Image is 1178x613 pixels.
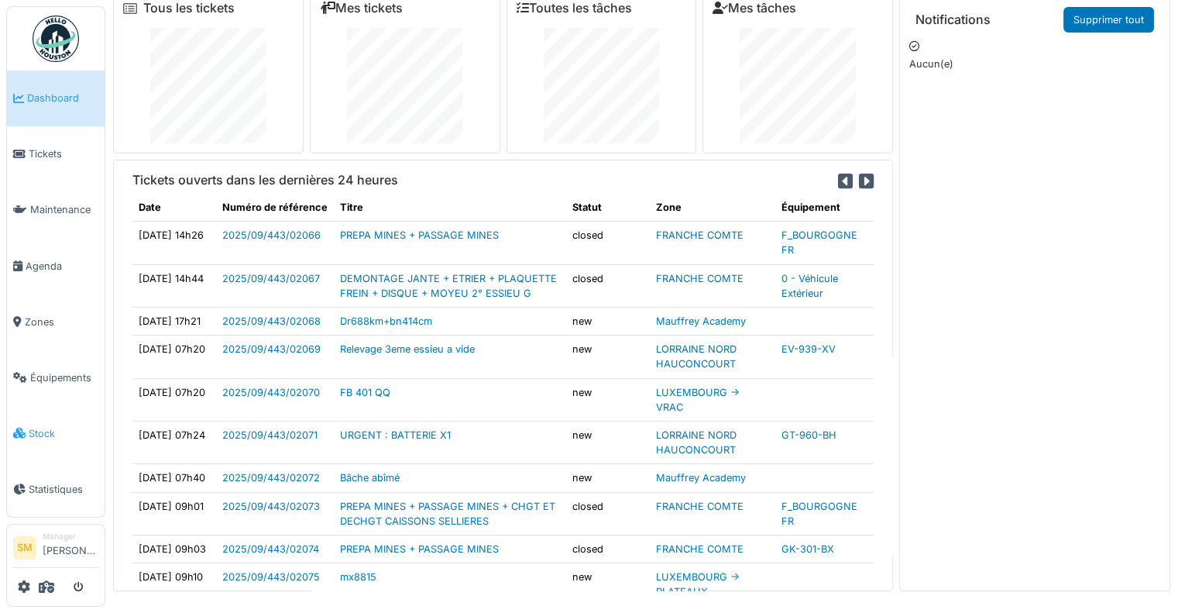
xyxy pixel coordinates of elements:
[566,194,650,222] th: Statut
[132,492,216,535] td: [DATE] 09h01
[13,536,36,560] li: SM
[132,336,216,378] td: [DATE] 07h20
[334,194,566,222] th: Titre
[43,531,98,542] div: Manager
[915,12,991,27] h6: Notifications
[340,571,376,583] a: mx8815
[26,259,98,274] span: Agenda
[27,91,98,105] span: Dashboard
[781,501,857,527] a: F_BOURGOGNE FR
[132,222,216,264] td: [DATE] 14h26
[909,57,1160,71] p: Aucun(e)
[43,531,98,564] li: [PERSON_NAME]
[340,429,451,441] a: URGENT : BATTERIE X1
[7,350,105,405] a: Équipements
[13,531,98,568] a: SM Manager[PERSON_NAME]
[340,387,390,398] a: FB 401 QQ
[7,71,105,126] a: Dashboard
[566,535,650,563] td: closed
[566,222,650,264] td: closed
[222,429,318,441] a: 2025/09/443/02071
[132,563,216,606] td: [DATE] 09h10
[7,294,105,350] a: Zones
[132,264,216,307] td: [DATE] 14h44
[566,378,650,421] td: new
[222,571,320,583] a: 2025/09/443/02075
[132,194,216,222] th: Date
[781,229,857,256] a: F_BOURGOGNE FR
[132,378,216,421] td: [DATE] 07h20
[566,264,650,307] td: closed
[656,543,744,555] a: FRANCHE COMTE
[781,273,838,299] a: 0 - Véhicule Extérieur
[30,202,98,217] span: Maintenance
[340,315,432,327] a: Dr688km+bn414cm
[132,308,216,336] td: [DATE] 17h21
[340,229,499,241] a: PREPA MINES + PASSAGE MINES
[7,238,105,294] a: Agenda
[656,472,746,484] a: Mauffrey Academy
[656,343,737,370] a: LORRAINE NORD HAUCONCOURT
[781,543,834,555] a: GK-301-BX
[517,1,632,15] a: Toutes les tâches
[775,194,874,222] th: Équipement
[222,315,321,327] a: 2025/09/443/02068
[143,1,235,15] a: Tous les tickets
[656,229,744,241] a: FRANCHE COMTE
[340,501,555,527] a: PREPA MINES + PASSAGE MINES + CHGT ET DECHGT CAISSONS SELLIERES
[30,370,98,385] span: Équipements
[29,146,98,161] span: Tickets
[132,464,216,492] td: [DATE] 07h40
[132,535,216,563] td: [DATE] 09h03
[222,387,320,398] a: 2025/09/443/02070
[656,429,737,456] a: LORRAINE NORD HAUCONCOURT
[29,482,98,497] span: Statistiques
[132,173,398,188] h6: Tickets ouverts dans les dernières 24 heures
[222,472,320,484] a: 2025/09/443/02072
[29,426,98,441] span: Stock
[340,543,499,555] a: PREPA MINES + PASSAGE MINES
[222,229,321,241] a: 2025/09/443/02066
[656,273,744,284] a: FRANCHE COMTE
[566,421,650,463] td: new
[222,543,319,555] a: 2025/09/443/02074
[7,126,105,182] a: Tickets
[656,571,740,598] a: LUXEMBOURG -> PLATEAUX
[222,343,321,355] a: 2025/09/443/02069
[7,461,105,517] a: Statistiques
[566,464,650,492] td: new
[566,308,650,336] td: new
[1063,7,1154,33] a: Supprimer tout
[222,273,320,284] a: 2025/09/443/02067
[7,405,105,461] a: Stock
[781,343,836,355] a: EV-939-XV
[33,15,79,62] img: Badge_color-CXgf-gQk.svg
[656,315,746,327] a: Mauffrey Academy
[566,492,650,535] td: closed
[216,194,334,222] th: Numéro de référence
[566,336,650,378] td: new
[713,1,796,15] a: Mes tâches
[566,563,650,606] td: new
[7,182,105,238] a: Maintenance
[340,273,557,299] a: DEMONTAGE JANTE + ETRIER + PLAQUETTE FREIN + DISQUE + MOYEU 2° ESSIEU G
[320,1,403,15] a: Mes tickets
[656,387,740,413] a: LUXEMBOURG -> VRAC
[25,315,98,329] span: Zones
[132,421,216,463] td: [DATE] 07h24
[222,501,320,512] a: 2025/09/443/02073
[781,429,836,441] a: GT-960-BH
[340,343,475,355] a: Relevage 3eme essieu a vide
[650,194,775,222] th: Zone
[340,472,400,484] a: Bâche abîmé
[656,501,744,512] a: FRANCHE COMTE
